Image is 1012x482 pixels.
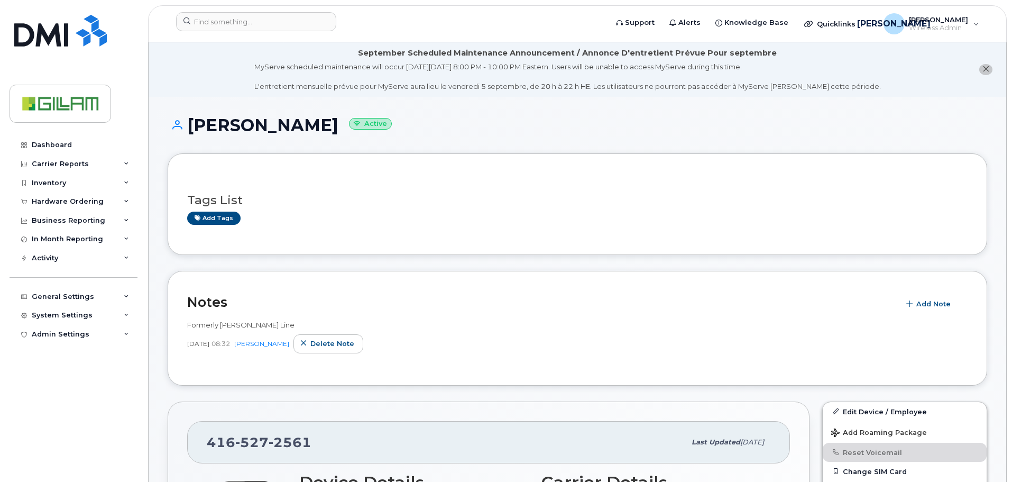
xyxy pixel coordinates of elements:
[358,48,777,59] div: September Scheduled Maintenance Announcement / Annonce D'entretient Prévue Pour septembre
[823,443,987,462] button: Reset Voicemail
[823,421,987,443] button: Add Roaming Package
[899,295,960,314] button: Add Note
[310,339,354,349] span: Delete note
[979,64,992,75] button: close notification
[692,438,740,446] span: Last updated
[235,434,269,450] span: 527
[916,299,951,309] span: Add Note
[211,339,230,348] span: 08:32
[349,118,392,130] small: Active
[187,321,295,329] span: Formerly [PERSON_NAME] Line
[831,429,927,439] span: Add Roaming Package
[823,462,987,481] button: Change SIM Card
[823,402,987,421] a: Edit Device / Employee
[234,340,289,348] a: [PERSON_NAME]
[254,62,881,92] div: MyServe scheduled maintenance will occur [DATE][DATE] 8:00 PM - 10:00 PM Eastern. Users will be u...
[207,434,311,450] span: 416
[187,212,241,225] a: Add tags
[740,438,764,446] span: [DATE]
[187,194,968,207] h3: Tags List
[187,339,209,348] span: [DATE]
[269,434,311,450] span: 2561
[168,116,987,134] h1: [PERSON_NAME]
[293,334,363,353] button: Delete note
[187,294,894,310] h2: Notes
